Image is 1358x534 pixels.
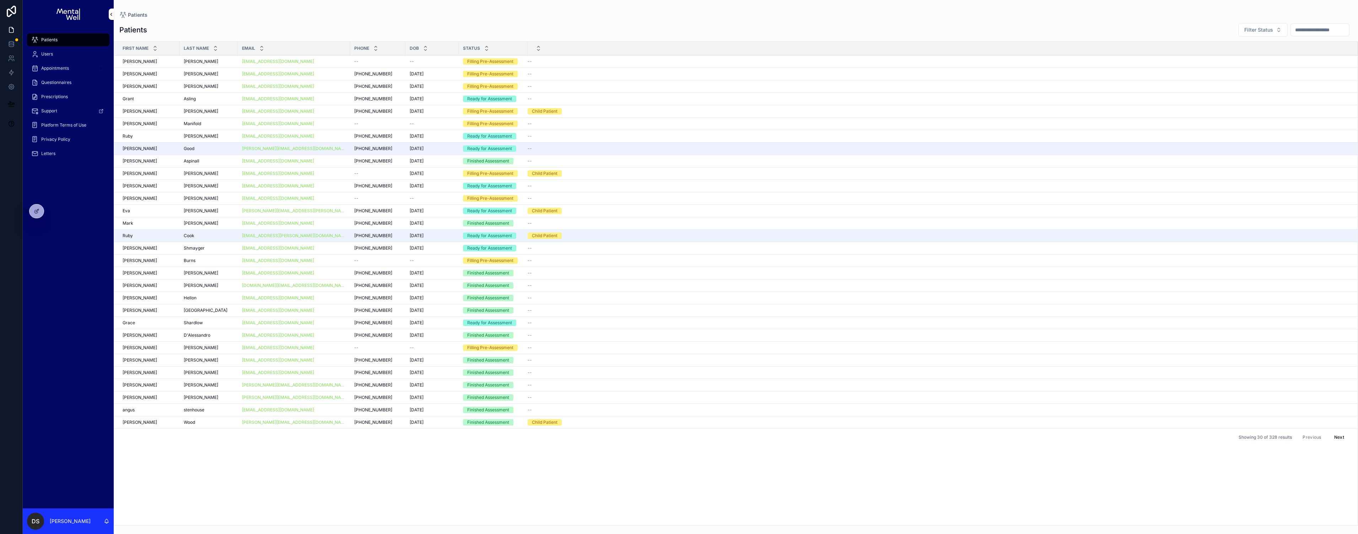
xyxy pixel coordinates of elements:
a: -- [528,133,1349,139]
div: Ready for Assessment [467,208,512,214]
a: -- [528,96,1349,102]
a: [EMAIL_ADDRESS][DOMAIN_NAME] [242,258,314,263]
a: [EMAIL_ADDRESS][DOMAIN_NAME] [242,59,346,64]
a: Ready for Assessment [463,183,523,189]
a: [DATE] [410,146,454,151]
a: -- [354,171,401,176]
a: [PHONE_NUMBER] [354,208,401,214]
a: Filling Pre-Assessment [463,121,523,127]
span: -- [528,146,532,151]
a: -- [354,121,401,127]
a: [EMAIL_ADDRESS][DOMAIN_NAME] [242,183,346,189]
a: Manifold [184,121,233,127]
a: [EMAIL_ADDRESS][DOMAIN_NAME] [242,171,314,176]
span: [DATE] [410,96,424,102]
span: -- [528,96,532,102]
span: [PHONE_NUMBER] [354,183,392,189]
span: -- [528,133,532,139]
a: Good [184,146,233,151]
span: -- [528,245,532,251]
span: [DATE] [410,183,424,189]
a: Ready for Assessment [463,133,523,139]
a: [DATE] [410,208,454,214]
a: [EMAIL_ADDRESS][DOMAIN_NAME] [242,245,346,251]
a: [PERSON_NAME] [123,245,175,251]
a: Finished Assessment [463,282,523,289]
span: [PERSON_NAME] [123,59,157,64]
a: Filling Pre-Assessment [463,257,523,264]
span: [PERSON_NAME] [184,208,218,214]
a: [EMAIL_ADDRESS][DOMAIN_NAME] [242,295,346,301]
a: [EMAIL_ADDRESS][DOMAIN_NAME] [242,270,314,276]
span: [PERSON_NAME] [123,108,157,114]
a: [PERSON_NAME] [184,171,233,176]
span: Manifold [184,121,201,127]
a: [DATE] [410,133,454,139]
a: Child Patient [528,170,1349,177]
a: [PERSON_NAME][EMAIL_ADDRESS][DOMAIN_NAME] [242,146,346,151]
a: -- [528,84,1349,89]
span: -- [354,196,359,201]
span: [PERSON_NAME] [123,84,157,89]
span: Aspinall [184,158,199,164]
span: [PERSON_NAME] [184,59,218,64]
span: Grant [123,96,134,102]
span: [PERSON_NAME] [123,71,157,77]
a: [EMAIL_ADDRESS][DOMAIN_NAME] [242,220,314,226]
div: Finished Assessment [467,270,509,276]
a: [DATE] [410,233,454,239]
span: Users [41,51,53,57]
a: [PERSON_NAME] [123,171,175,176]
a: [EMAIL_ADDRESS][DOMAIN_NAME] [242,96,346,102]
span: [PERSON_NAME] [184,171,218,176]
span: [PHONE_NUMBER] [354,133,392,139]
span: -- [528,84,532,89]
span: -- [528,71,532,77]
span: [PERSON_NAME] [184,133,218,139]
a: Filling Pre-Assessment [463,71,523,77]
a: [PERSON_NAME] [184,196,233,201]
span: -- [410,121,414,127]
span: Cook [184,233,194,239]
div: Filling Pre-Assessment [467,71,513,77]
span: Good [184,146,194,151]
a: -- [528,258,1349,263]
a: [EMAIL_ADDRESS][DOMAIN_NAME] [242,183,314,189]
div: Child Patient [532,170,557,177]
span: [DATE] [410,146,424,151]
span: [DATE] [410,71,424,77]
a: Ready for Assessment [463,96,523,102]
a: -- [528,71,1349,77]
div: Filling Pre-Assessment [467,108,513,114]
a: [PHONE_NUMBER] [354,158,401,164]
div: Ready for Assessment [467,133,512,139]
a: [PERSON_NAME] [123,146,175,151]
span: [DATE] [410,84,424,89]
span: [PERSON_NAME] [123,121,157,127]
a: [PERSON_NAME] [184,84,233,89]
a: [PERSON_NAME] [123,295,175,301]
a: -- [410,121,454,127]
a: [DATE] [410,283,454,288]
a: Shmayger [184,245,233,251]
a: Patients [119,11,147,18]
div: Finished Assessment [467,220,509,226]
a: Cook [184,233,233,239]
a: Eva [123,208,175,214]
a: [EMAIL_ADDRESS][DOMAIN_NAME] [242,270,346,276]
a: [PERSON_NAME] [184,71,233,77]
span: [DATE] [410,133,424,139]
a: Burns [184,258,233,263]
span: [PERSON_NAME] [184,283,218,288]
a: -- [528,245,1349,251]
div: Child Patient [532,108,557,114]
a: [PERSON_NAME] [123,71,175,77]
a: -- [528,270,1349,276]
span: Mark [123,220,133,226]
span: -- [528,196,532,201]
a: Filling Pre-Assessment [463,195,523,202]
a: [DATE] [410,158,454,164]
a: Hellon [184,295,233,301]
a: [PERSON_NAME] [123,258,175,263]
